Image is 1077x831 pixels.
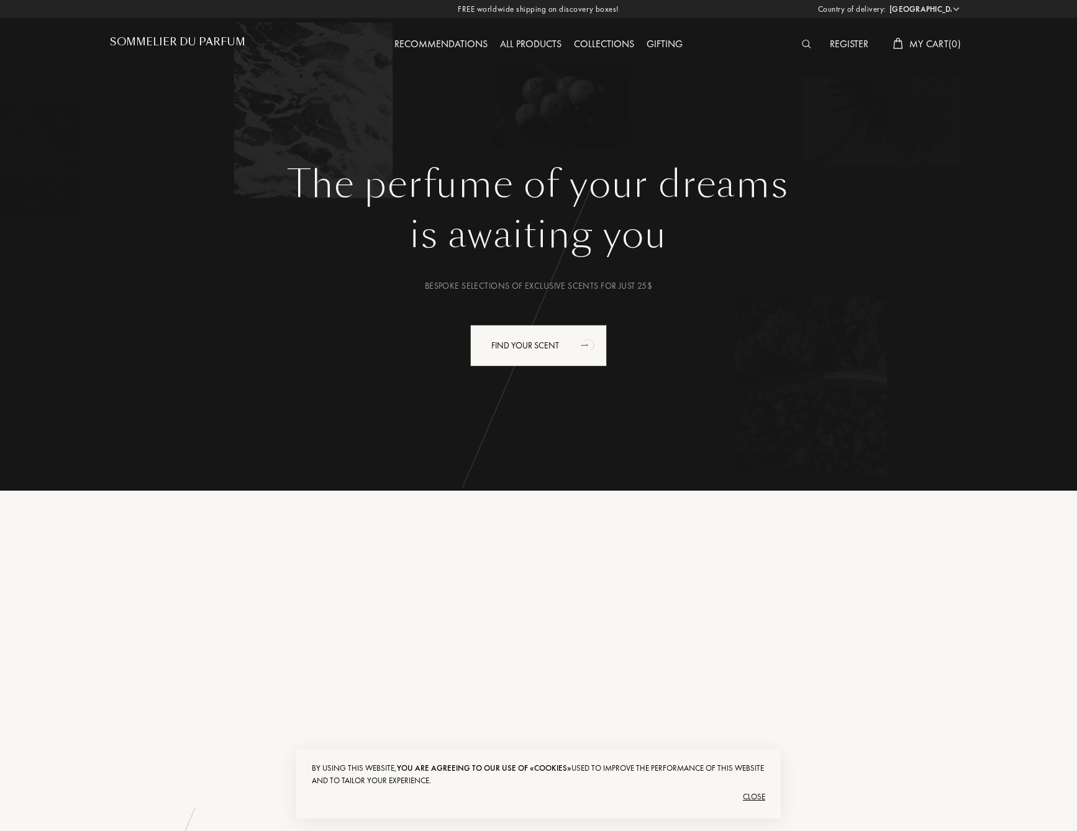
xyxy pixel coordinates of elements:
h1: The perfume of your dreams [119,162,958,207]
div: Collections [568,37,640,53]
a: All products [494,37,568,50]
a: Register [824,37,875,50]
div: Gifting [640,37,689,53]
div: Register [824,37,875,53]
span: you are agreeing to our use of «cookies» [397,763,571,773]
span: Country of delivery: [818,3,886,16]
a: Find your scentanimation [461,325,616,366]
a: Gifting [640,37,689,50]
div: By using this website, used to improve the performance of this website and to tailor your experie... [312,762,765,787]
a: Recommendations [388,37,494,50]
div: Close [312,787,765,807]
div: Bespoke selections of exclusive scents for just 25$ [119,279,958,293]
div: is awaiting you [119,207,958,263]
img: cart_white.svg [893,38,903,49]
span: My Cart ( 0 ) [909,37,961,50]
div: animation [576,332,601,357]
img: search_icn_white.svg [802,40,811,48]
a: Sommelier du Parfum [110,36,245,53]
div: All products [494,37,568,53]
div: Recommendations [388,37,494,53]
div: Find your scent [470,325,607,366]
h1: Sommelier du Parfum [110,36,245,48]
a: Collections [568,37,640,50]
